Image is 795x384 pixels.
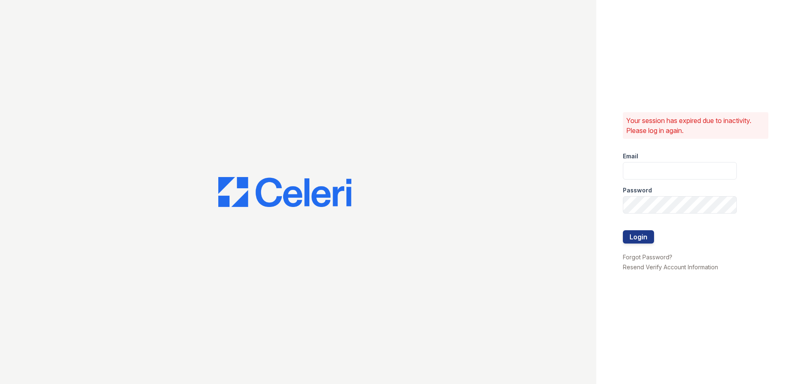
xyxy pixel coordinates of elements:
[623,254,672,261] a: Forgot Password?
[623,263,718,271] a: Resend Verify Account Information
[218,177,351,207] img: CE_Logo_Blue-a8612792a0a2168367f1c8372b55b34899dd931a85d93a1a3d3e32e68fde9ad4.png
[626,116,765,135] p: Your session has expired due to inactivity. Please log in again.
[623,186,652,194] label: Password
[623,230,654,244] button: Login
[623,152,638,160] label: Email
